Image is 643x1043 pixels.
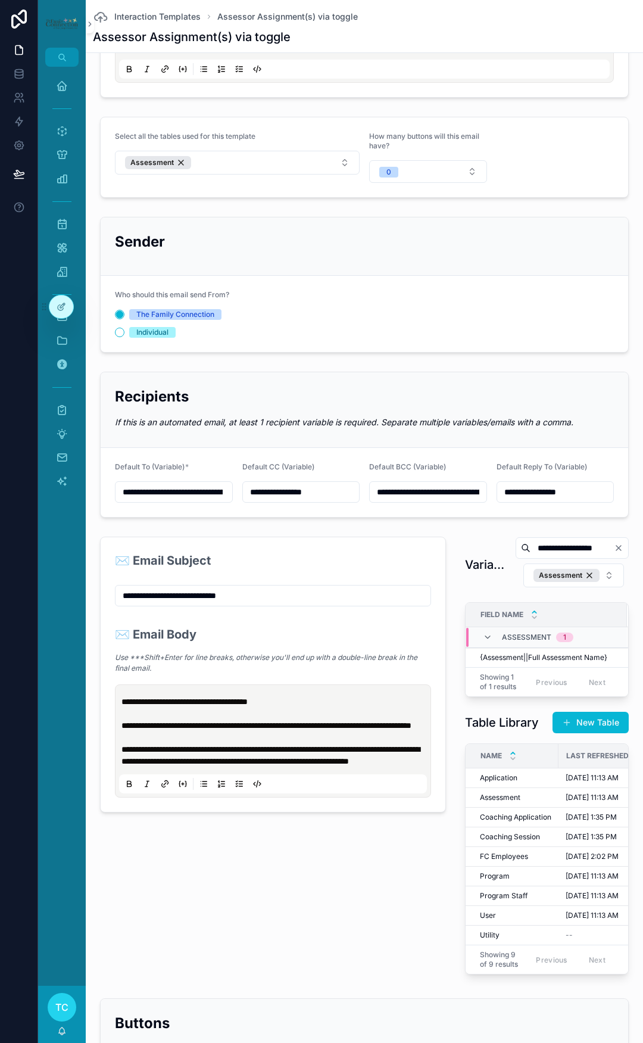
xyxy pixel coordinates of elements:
[115,290,229,299] span: Who should this email send From?
[480,832,540,842] span: Coaching Session
[465,714,539,731] h1: Table Library
[480,930,500,940] span: Utility
[566,793,619,802] span: [DATE] 11:13 AM
[566,930,573,940] span: --
[566,871,619,881] span: [DATE] 11:13 AM
[566,751,629,761] span: Last Refreshed
[115,462,185,471] span: Default To (Variable)
[115,232,614,251] h2: Sender
[115,653,417,672] em: Use ***Shift+Enter for line breaks, otherwise you'll end up with a double-line break in the final...
[242,462,314,471] span: Default CC (Variable)
[93,29,291,45] h1: Assessor Assignment(s) via toggle
[533,569,600,582] button: Unselect 3
[465,556,509,573] h1: Variable Library
[45,18,79,30] img: App logo
[369,132,479,150] span: How many buttons will this email have?
[480,950,518,969] span: Showing 9 of 9 results
[480,653,607,662] span: {Assessment||Full Assessment Name}
[523,563,624,587] button: Select Button
[480,751,502,761] span: Name
[480,891,527,901] span: Program Staff
[566,911,619,920] span: [DATE] 11:13 AM
[563,633,566,642] div: 1
[566,852,619,861] span: [DATE] 2:02 PM
[369,462,446,471] span: Default BCC (Variable)
[480,852,528,861] span: FC Employees
[136,327,168,338] div: Individual
[566,832,617,842] span: [DATE] 1:35 PM
[136,309,214,320] div: The Family Connection
[115,553,211,569] h2: ✉️ Email Subject
[614,543,628,553] button: Clear
[480,610,523,619] span: Field Name
[115,132,255,141] span: Select all the tables used for this template
[480,773,517,783] span: Application
[369,160,487,183] button: Select Button
[115,151,360,175] button: Select Button
[566,812,617,822] span: [DATE] 1:35 PM
[115,417,573,427] em: If this is an automated email, at least 1 recipient variable is required. Separate multiple varia...
[115,627,431,643] h2: ✉️ Email Body
[115,1013,614,1033] h2: Buttons
[502,633,551,642] span: Assessment
[480,911,496,920] span: User
[480,793,520,802] span: Assessment
[553,712,629,733] button: New Table
[217,11,358,23] a: Assessor Assignment(s) via toggle
[386,167,391,178] div: 0
[55,1000,68,1014] span: TC
[480,672,518,692] span: Showing 1 of 1 results
[114,11,201,23] span: Interaction Templates
[115,387,614,406] h2: Recipients
[130,158,174,167] span: Assessment
[480,871,510,881] span: Program
[480,812,551,822] span: Coaching Application
[497,462,587,471] span: Default Reply To (Variable)
[38,67,86,508] div: scrollable content
[93,10,201,24] a: Interaction Templates
[125,156,191,169] button: Unselect 3
[566,891,619,901] span: [DATE] 11:13 AM
[539,571,582,580] span: Assessment
[566,773,619,783] span: [DATE] 11:13 AM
